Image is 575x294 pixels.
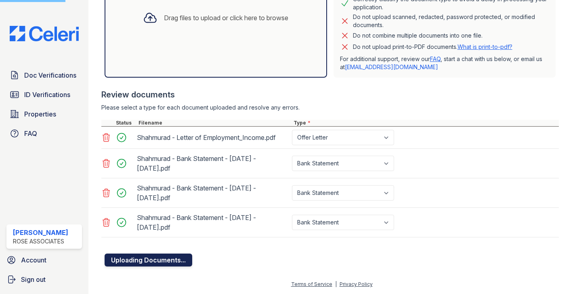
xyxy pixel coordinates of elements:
span: Properties [24,109,56,119]
span: Account [21,255,46,265]
a: What is print-to-pdf? [457,43,512,50]
a: Sign out [3,271,85,288]
a: FAQ [6,125,82,142]
img: CE_Logo_Blue-a8612792a0a2168367f1c8372b55b34899dd931a85d93a1a3d3e32e68fde9ad4.png [3,26,85,41]
div: Please select a type for each document uploaded and resolve any errors. [101,104,559,112]
div: Shahmurad - Letter of Employment_Income.pdf [137,131,289,144]
a: [EMAIL_ADDRESS][DOMAIN_NAME] [345,63,438,70]
a: FAQ [430,55,441,62]
div: Do not combine multiple documents into one file. [353,31,483,40]
div: Type [292,120,559,126]
a: Privacy Policy [340,281,373,287]
a: Account [3,252,85,268]
div: | [335,281,337,287]
div: Review documents [101,89,559,100]
div: Do not upload scanned, redacted, password protected, or modified documents. [353,13,550,29]
div: Rose Associates [13,237,68,245]
div: Shahmurad - Bank Statement - [DATE] - [DATE].pdf [137,182,289,204]
span: FAQ [24,129,37,138]
a: Terms of Service [291,281,332,287]
p: For additional support, review our , start a chat with us below, or email us at [340,55,550,71]
p: Do not upload print-to-PDF documents. [353,43,512,51]
div: Drag files to upload or click here to browse [164,13,288,23]
span: Doc Verifications [24,70,76,80]
div: Filename [137,120,292,126]
a: ID Verifications [6,87,82,103]
a: Doc Verifications [6,67,82,83]
div: Shahmurad - Bank Statement - [DATE] - [DATE].pdf [137,152,289,175]
div: Status [114,120,137,126]
span: ID Verifications [24,90,70,99]
span: Sign out [21,275,46,284]
div: Shahmurad - Bank Statement - [DATE] - [DATE].pdf [137,211,289,234]
div: [PERSON_NAME] [13,228,68,237]
button: Uploading Documents... [105,254,192,267]
a: Properties [6,106,82,122]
